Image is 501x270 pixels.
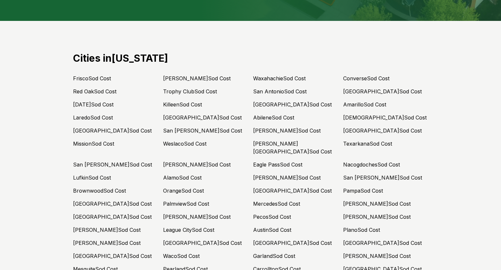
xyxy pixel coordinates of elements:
[343,140,392,147] a: TexarkanaSod Cost
[253,174,321,181] a: [PERSON_NAME]Sod Cost
[73,52,428,64] h2: Cities in [US_STATE]
[343,187,383,194] a: PampaSod Cost
[73,140,114,147] a: MissionSod Cost
[343,174,422,181] a: San [PERSON_NAME]Sod Cost
[73,214,152,220] a: [GEOGRAPHIC_DATA]Sod Cost
[253,114,294,121] a: AbileneSod Cost
[343,127,422,134] a: [GEOGRAPHIC_DATA]Sod Cost
[253,227,291,233] a: AustinSod Cost
[73,127,152,134] a: [GEOGRAPHIC_DATA]Sod Cost
[163,227,214,233] a: League CitySod Cost
[253,75,306,82] a: WaxahachieSod Cost
[343,214,411,220] a: [PERSON_NAME]Sod Cost
[343,101,386,108] a: AmarilloSod Cost
[73,174,111,181] a: LufkinSod Cost
[163,101,202,108] a: KilleenSod Cost
[253,101,332,108] a: [GEOGRAPHIC_DATA]Sod Cost
[253,161,302,168] a: Eagle PassSod Cost
[73,227,141,233] a: [PERSON_NAME]Sod Cost
[163,214,231,220] a: [PERSON_NAME]Sod Cost
[253,240,332,246] a: [GEOGRAPHIC_DATA]Sod Cost
[163,253,200,259] a: WacoSod Cost
[163,240,242,246] a: [GEOGRAPHIC_DATA]Sod Cost
[163,140,206,147] a: WeslacoSod Cost
[163,187,204,194] a: OrangeSod Cost
[163,75,231,82] a: [PERSON_NAME]Sod Cost
[343,88,422,95] a: [GEOGRAPHIC_DATA]Sod Cost
[343,114,427,121] a: [DEMOGRAPHIC_DATA]Sod Cost
[253,253,295,259] a: GarlandSod Cost
[163,174,202,181] a: AlamoSod Cost
[73,114,113,121] a: LaredoSod Cost
[73,161,152,168] a: San [PERSON_NAME]Sod Cost
[163,114,242,121] a: [GEOGRAPHIC_DATA]Sod Cost
[343,227,380,233] a: PlanoSod Cost
[253,187,332,194] a: [GEOGRAPHIC_DATA]Sod Cost
[73,200,152,207] a: [GEOGRAPHIC_DATA]Sod Cost
[253,214,291,220] a: PecosSod Cost
[73,187,126,194] a: BrownwoodSod Cost
[73,101,114,108] a: [DATE]Sod Cost
[253,200,300,207] a: MercedesSod Cost
[343,253,411,259] a: [PERSON_NAME]Sod Cost
[73,88,116,95] a: Red OakSod Cost
[253,140,332,155] a: [PERSON_NAME][GEOGRAPHIC_DATA]Sod Cost
[343,240,422,246] a: [GEOGRAPHIC_DATA]Sod Cost
[343,75,389,82] a: ConverseSod Cost
[253,127,321,134] a: [PERSON_NAME]Sod Cost
[73,253,152,259] a: [GEOGRAPHIC_DATA]Sod Cost
[253,88,307,95] a: San AntonioSod Cost
[343,161,400,168] a: NacogdochesSod Cost
[73,75,111,82] a: FriscoSod Cost
[163,88,217,95] a: Trophy ClubSod Cost
[163,161,231,168] a: [PERSON_NAME]Sod Cost
[163,200,209,207] a: PalmviewSod Cost
[163,127,242,134] a: San [PERSON_NAME]Sod Cost
[73,240,141,246] a: [PERSON_NAME]Sod Cost
[343,200,411,207] a: [PERSON_NAME]Sod Cost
